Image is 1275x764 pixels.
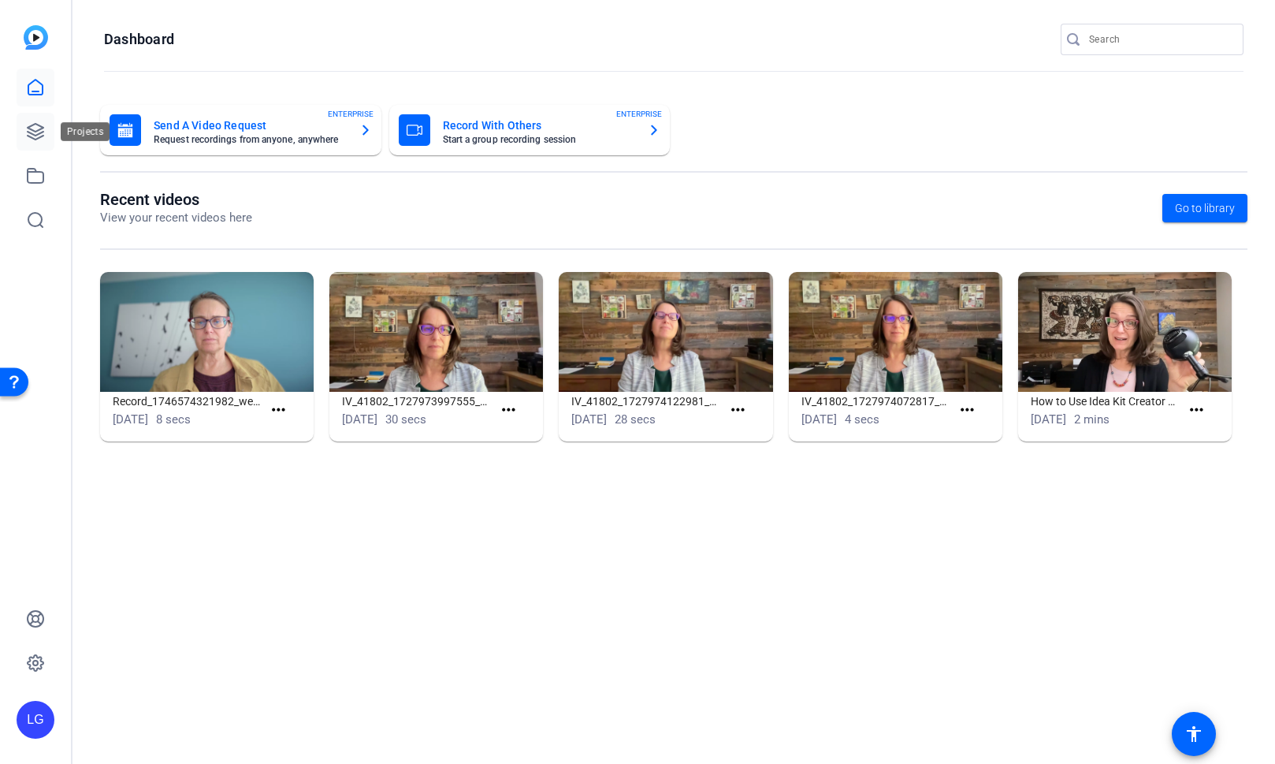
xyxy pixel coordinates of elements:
[342,412,377,427] span: [DATE]
[443,135,636,144] mat-card-subtitle: Start a group recording session
[1187,401,1206,420] mat-icon: more_horiz
[571,412,607,427] span: [DATE]
[113,392,262,411] h1: Record_1746574321982_webcam
[61,122,110,141] div: Projects
[728,401,748,420] mat-icon: more_horiz
[801,412,837,427] span: [DATE]
[1074,412,1110,427] span: 2 mins
[443,116,636,135] mat-card-title: Record With Others
[615,412,656,427] span: 28 secs
[17,701,54,739] div: LG
[957,401,977,420] mat-icon: more_horiz
[571,392,721,411] h1: IV_41802_1727974122981_webcam
[100,105,381,155] button: Send A Video RequestRequest recordings from anyone, anywhereENTERPRISE
[100,190,252,209] h1: Recent videos
[801,392,951,411] h1: IV_41802_1727974072817_webcam
[24,25,48,50] img: blue-gradient.svg
[100,209,252,227] p: View your recent videos here
[1162,194,1247,222] a: Go to library
[616,108,662,120] span: ENTERPRISE
[156,412,191,427] span: 8 secs
[154,116,347,135] mat-card-title: Send A Video Request
[499,401,519,420] mat-icon: more_horiz
[100,272,314,393] img: Record_1746574321982_webcam
[1175,200,1235,217] span: Go to library
[329,272,543,393] img: IV_41802_1727973997555_webcam
[385,412,426,427] span: 30 secs
[104,30,174,49] h1: Dashboard
[342,392,492,411] h1: IV_41802_1727973997555_webcam
[1031,392,1180,411] h1: How to Use Idea Kit Creator Studio
[154,135,347,144] mat-card-subtitle: Request recordings from anyone, anywhere
[1018,272,1232,393] img: How to Use Idea Kit Creator Studio
[845,412,879,427] span: 4 secs
[269,401,288,420] mat-icon: more_horiz
[789,272,1002,393] img: IV_41802_1727974072817_webcam
[328,108,374,120] span: ENTERPRISE
[1031,412,1066,427] span: [DATE]
[1184,725,1203,744] mat-icon: accessibility
[1089,30,1231,49] input: Search
[559,272,772,393] img: IV_41802_1727974122981_webcam
[389,105,671,155] button: Record With OthersStart a group recording sessionENTERPRISE
[113,412,148,427] span: [DATE]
